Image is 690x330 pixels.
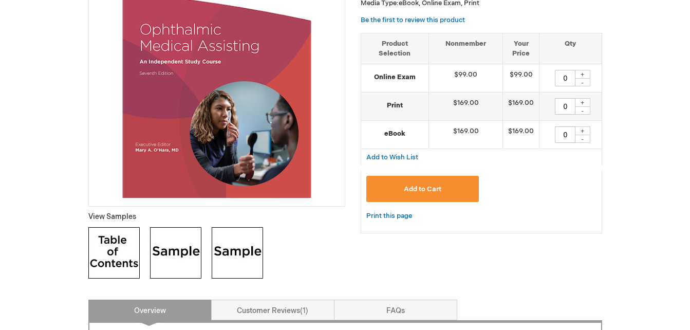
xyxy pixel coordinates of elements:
p: View Samples [88,212,345,222]
div: + [575,98,590,107]
td: $169.00 [503,93,539,121]
td: $169.00 [503,121,539,149]
span: Add to Wish List [366,153,418,161]
a: Customer Reviews1 [211,300,334,320]
a: Be the first to review this product [361,16,465,24]
input: Qty [555,70,575,86]
div: - [575,135,590,143]
div: - [575,78,590,86]
div: + [575,126,590,135]
a: FAQs [334,300,457,320]
input: Qty [555,98,575,115]
span: Add to Cart [404,185,441,193]
strong: eBook [366,129,424,139]
td: $169.00 [429,121,503,149]
input: Qty [555,126,575,143]
strong: Online Exam [366,72,424,82]
a: Print this page [366,210,412,223]
a: Add to Wish List [366,153,418,161]
strong: Print [366,101,424,111]
img: Click to view [212,227,263,279]
th: Qty [539,33,602,64]
th: Nonmember [429,33,503,64]
td: $169.00 [429,93,503,121]
a: Overview [88,300,212,320]
div: - [575,106,590,115]
img: Click to view [150,227,201,279]
div: + [575,70,590,79]
button: Add to Cart [366,176,479,202]
img: Click to view [88,227,140,279]
td: $99.00 [429,64,503,93]
td: $99.00 [503,64,539,93]
span: 1 [300,306,308,315]
th: Your Price [503,33,539,64]
th: Product Selection [361,33,429,64]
